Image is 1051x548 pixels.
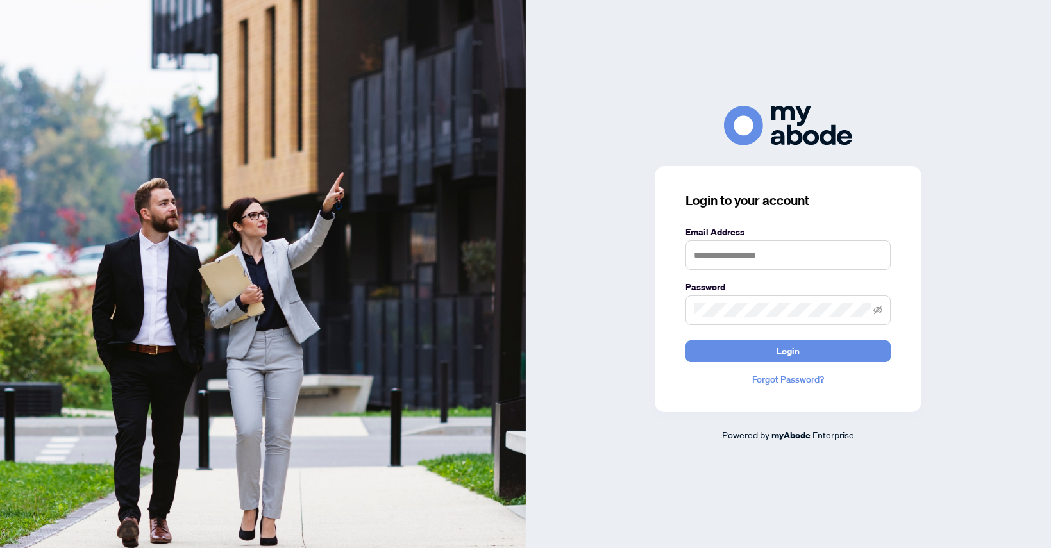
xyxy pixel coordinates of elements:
button: Login [685,340,891,362]
span: Powered by [722,429,769,440]
img: ma-logo [724,106,852,145]
span: Login [777,341,800,361]
label: Password [685,280,891,294]
a: myAbode [771,428,811,442]
span: eye-invisible [873,306,882,315]
label: Email Address [685,225,891,239]
h3: Login to your account [685,192,891,210]
a: Forgot Password? [685,372,891,386]
span: Enterprise [812,429,854,440]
